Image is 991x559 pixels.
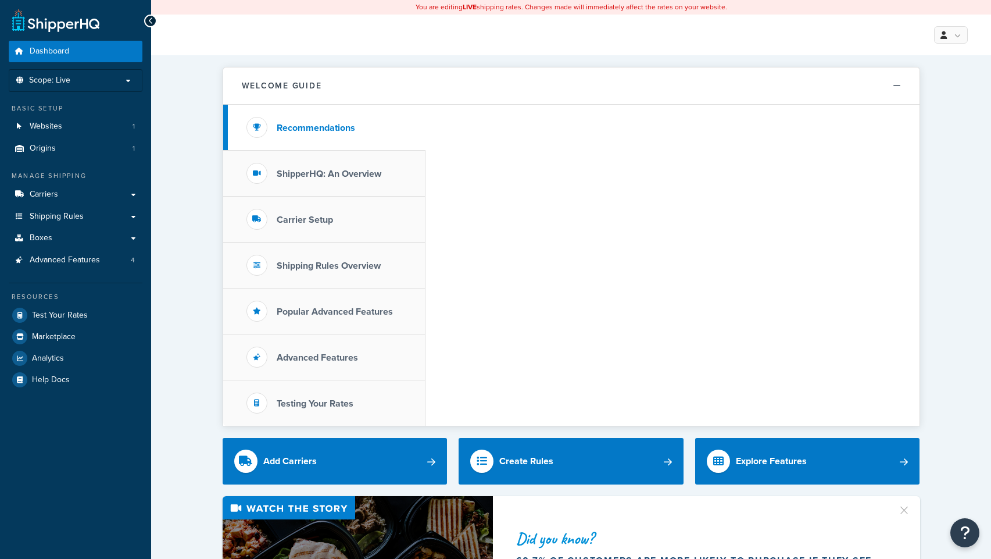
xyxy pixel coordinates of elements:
[277,353,358,363] h3: Advanced Features
[9,250,142,271] a: Advanced Features4
[277,123,355,133] h3: Recommendations
[32,354,64,364] span: Analytics
[463,2,477,12] b: LIVE
[516,530,883,547] div: Did you know?
[29,76,70,86] span: Scope: Live
[9,171,142,181] div: Manage Shipping
[499,453,553,469] div: Create Rules
[9,206,142,227] a: Shipping Rules
[9,227,142,249] a: Boxes
[9,116,142,137] a: Websites1
[133,144,135,154] span: 1
[30,47,69,56] span: Dashboard
[30,144,56,154] span: Origins
[695,438,920,485] a: Explore Features
[736,453,807,469] div: Explore Features
[9,305,142,326] a: Test Your Rates
[277,215,333,225] h3: Carrier Setup
[9,138,142,159] a: Origins1
[9,348,142,369] a: Analytics
[223,438,448,485] a: Add Carriers
[9,184,142,205] a: Carriers
[9,138,142,159] li: Origins
[30,233,52,243] span: Boxes
[242,81,322,90] h2: Welcome Guide
[32,332,76,342] span: Marketplace
[9,292,142,302] div: Resources
[30,255,100,265] span: Advanced Features
[9,116,142,137] li: Websites
[30,122,62,131] span: Websites
[459,438,684,485] a: Create Rules
[223,67,920,105] button: Welcome Guide
[950,518,979,547] button: Open Resource Center
[277,398,353,409] h3: Testing Your Rates
[32,311,88,321] span: Test Your Rates
[277,307,393,317] h3: Popular Advanced Features
[9,369,142,390] a: Help Docs
[263,453,317,469] div: Add Carriers
[277,261,381,271] h3: Shipping Rules Overview
[9,326,142,347] a: Marketplace
[9,250,142,271] li: Advanced Features
[30,212,84,222] span: Shipping Rules
[131,255,135,265] span: 4
[9,104,142,113] div: Basic Setup
[9,41,142,62] a: Dashboard
[277,169,381,179] h3: ShipperHQ: An Overview
[32,375,70,385] span: Help Docs
[133,122,135,131] span: 1
[30,190,58,200] span: Carriers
